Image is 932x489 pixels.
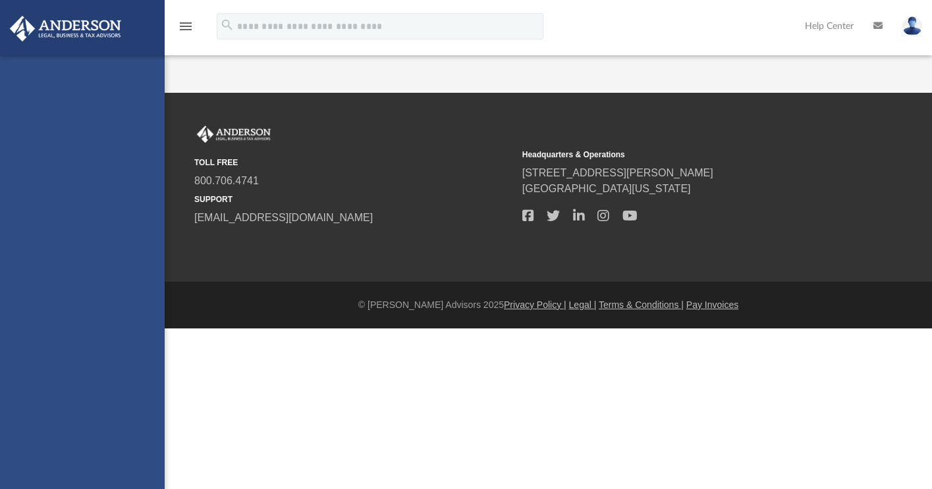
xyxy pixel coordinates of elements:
a: [STREET_ADDRESS][PERSON_NAME] [522,167,713,178]
a: Legal | [569,299,597,310]
a: [GEOGRAPHIC_DATA][US_STATE] [522,183,691,194]
img: Anderson Advisors Platinum Portal [6,16,125,41]
small: TOLL FREE [194,157,513,168]
a: menu [178,25,194,34]
a: Privacy Policy | [504,299,566,310]
small: SUPPORT [194,193,513,205]
div: © [PERSON_NAME] Advisors 2025 [165,298,932,312]
i: menu [178,18,194,34]
a: 800.706.4741 [194,175,259,186]
a: [EMAIL_ADDRESS][DOMAIN_NAME] [194,212,373,223]
img: Anderson Advisors Platinum Portal [194,126,273,143]
small: Headquarters & Operations [522,149,841,161]
i: search [220,18,234,32]
img: User Pic [902,16,922,36]
a: Terms & Conditions | [599,299,684,310]
a: Pay Invoices [686,299,738,310]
